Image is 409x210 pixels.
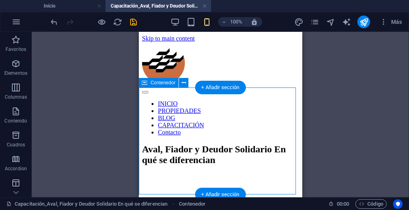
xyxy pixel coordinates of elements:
[195,81,246,94] div: + Añadir sección
[294,17,303,27] button: design
[4,70,27,76] p: Elementos
[179,199,205,209] nav: breadcrumb
[106,2,211,10] h4: Capacitación_Aval, Fiador y Deudor Solidario En qué se diferencian
[218,17,246,27] button: 100%
[113,17,123,27] button: reload
[310,17,319,27] button: pages
[393,199,403,209] button: Usercentrics
[355,199,387,209] button: Código
[4,118,27,124] p: Contenido
[129,17,138,27] i: Guardar (Ctrl+S)
[310,17,319,27] i: Páginas (Ctrl+Alt+S)
[380,18,402,26] span: Más
[50,17,59,27] button: undo
[337,199,349,209] span: 00 00
[6,46,26,52] p: Favoritos
[326,17,335,27] i: Navegador
[3,3,56,10] a: Skip to main content
[294,17,303,27] i: Diseño (Ctrl+Alt+Y)
[5,94,27,100] p: Columnas
[342,17,351,27] i: AI Writer
[326,17,335,27] button: navigator
[342,201,344,207] span: :
[50,17,59,27] i: Deshacer: Editar cabecera (Ctrl+Z)
[357,16,370,28] button: publish
[6,199,167,209] a: Haz clic para cancelar la selección y doble clic para abrir páginas
[359,199,383,209] span: Código
[195,188,246,201] div: + Añadir sección
[129,17,138,27] button: save
[359,17,369,27] i: Publicar
[151,80,176,85] span: Contenedor
[113,17,123,27] i: Volver a cargar página
[179,199,205,209] span: Haz clic para seleccionar y doble clic para editar
[5,165,27,172] p: Accordion
[7,142,25,148] p: Cuadros
[230,17,243,27] h6: 100%
[328,199,349,209] h6: Tiempo de la sesión
[376,16,405,28] button: Más
[342,17,351,27] button: text_generator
